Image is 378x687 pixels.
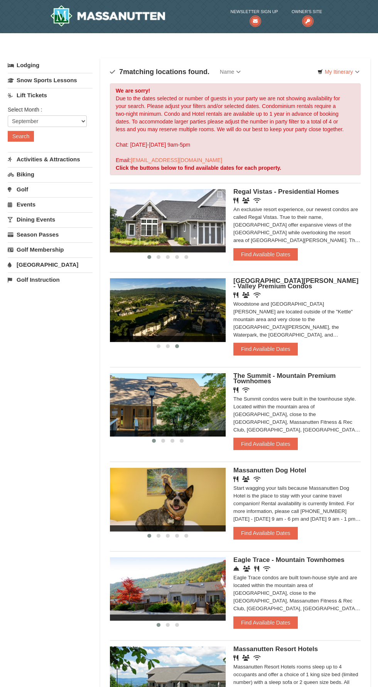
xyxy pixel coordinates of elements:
a: Golf [8,182,93,196]
span: Regal Vistas - Presidential Homes [233,188,339,195]
a: Snow Sports Lessons [8,73,93,87]
a: Biking [8,167,93,181]
i: Wireless Internet (free) [253,198,261,203]
a: Activities & Attractions [8,152,93,166]
button: Find Available Dates [233,343,298,355]
a: Events [8,197,93,212]
i: Wireless Internet (free) [242,387,250,393]
i: Banquet Facilities [242,292,250,298]
div: Eagle Trace condos are built town-house style and are located within the mountain area of [GEOGRA... [233,574,361,613]
i: Banquet Facilities [242,198,250,203]
button: Find Available Dates [233,248,298,261]
div: Start wagging your tails because Massanutten Dog Hotel is the place to stay with your canine trav... [233,484,361,523]
strong: We are sorry! [116,88,150,94]
h4: matching locations found. [110,68,209,76]
button: Find Available Dates [233,438,298,450]
a: Owner's Site [292,8,322,24]
label: Select Month : [8,106,87,113]
a: Season Passes [8,227,93,242]
span: Newsletter Sign Up [230,8,278,15]
i: Restaurant [233,655,238,661]
button: Search [8,131,34,142]
i: Restaurant [233,387,238,393]
a: Golf Membership [8,242,93,257]
a: Newsletter Sign Up [230,8,278,24]
button: Find Available Dates [233,527,298,539]
i: Restaurant [254,566,259,572]
a: [GEOGRAPHIC_DATA] [8,257,93,272]
a: [EMAIL_ADDRESS][DOMAIN_NAME] [131,157,222,163]
img: Massanutten Resort Logo [50,5,165,27]
span: [GEOGRAPHIC_DATA][PERSON_NAME] - Valley Premium Condos [233,277,358,290]
strong: Click the buttons below to find available dates for each property. [116,165,281,171]
i: Restaurant [233,476,238,482]
i: Banquet Facilities [242,476,250,482]
i: Wireless Internet (free) [263,566,270,572]
a: Name [214,64,246,80]
a: Golf Instruction [8,272,93,287]
div: Due to the dates selected or number of guests in your party we are not showing availability for y... [110,83,361,175]
div: Woodstone and [GEOGRAPHIC_DATA][PERSON_NAME] are located outside of the "Kettle" mountain area an... [233,300,361,339]
i: Conference Facilities [243,566,250,572]
a: Massanutten Resort [50,5,165,27]
span: 7 [119,68,123,76]
div: The Summit condos were built in the townhouse style. Located within the mountain area of [GEOGRAP... [233,395,361,434]
a: Lift Tickets [8,88,93,102]
a: My Itinerary [312,66,364,78]
button: Find Available Dates [233,616,298,629]
i: Wireless Internet (free) [253,292,261,298]
a: Dining Events [8,212,93,227]
a: Lodging [8,58,93,72]
i: Restaurant [233,198,238,203]
span: Eagle Trace - Mountain Townhomes [233,556,344,563]
span: Massanutten Dog Hotel [233,467,306,474]
i: Restaurant [233,292,238,298]
span: Owner's Site [292,8,322,15]
span: Massanutten Resort Hotels [233,645,318,653]
i: Concierge Desk [233,566,239,572]
i: Wireless Internet (free) [253,476,261,482]
i: Banquet Facilities [242,655,250,661]
i: Wireless Internet (free) [253,655,261,661]
div: An exclusive resort experience, our newest condos are called Regal Vistas. True to their name, [G... [233,206,361,244]
span: The Summit - Mountain Premium Townhomes [233,372,336,385]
